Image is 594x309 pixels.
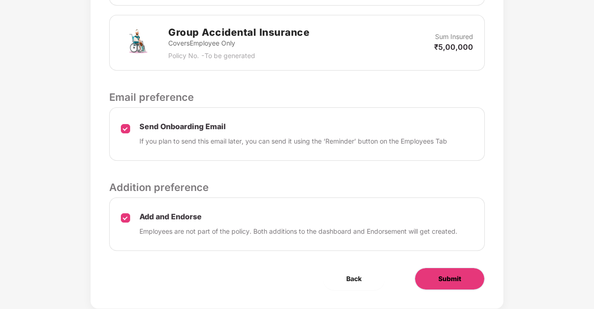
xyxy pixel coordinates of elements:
span: Submit [438,274,461,284]
p: Addition preference [109,179,485,195]
p: Add and Endorse [139,212,457,222]
button: Submit [415,268,485,290]
p: ₹5,00,000 [434,42,473,52]
p: If you plan to send this email later, you can send it using the ‘Reminder’ button on the Employee... [139,136,447,146]
h2: Group Accidental Insurance [168,25,310,40]
img: svg+xml;base64,PHN2ZyB4bWxucz0iaHR0cDovL3d3dy53My5vcmcvMjAwMC9zdmciIHdpZHRoPSI3MiIgaGVpZ2h0PSI3Mi... [121,26,154,59]
p: Covers Employee Only [168,38,310,48]
p: Sum Insured [435,32,473,42]
button: Back [323,268,385,290]
p: Send Onboarding Email [139,122,447,131]
span: Back [346,274,362,284]
p: Policy No. - To be generated [168,51,310,61]
p: Email preference [109,89,485,105]
p: Employees are not part of the policy. Both additions to the dashboard and Endorsement will get cr... [139,226,457,237]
